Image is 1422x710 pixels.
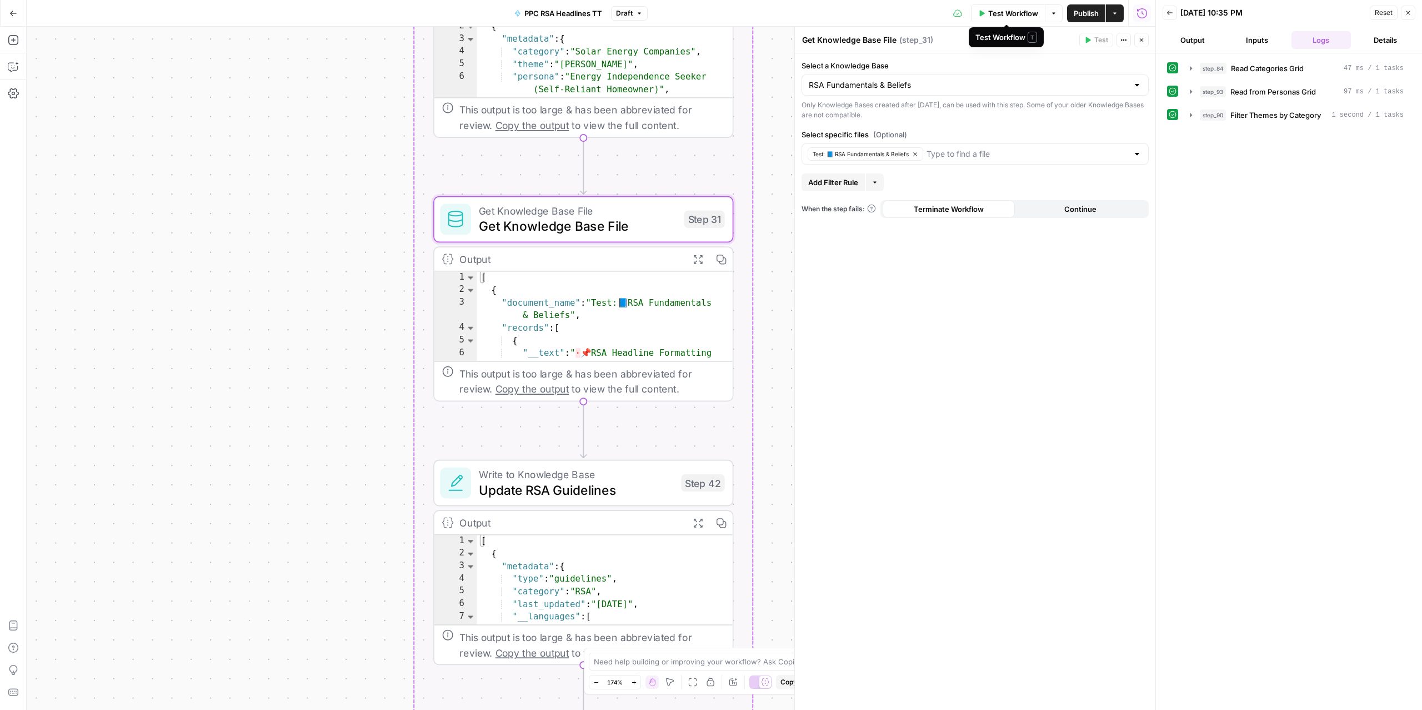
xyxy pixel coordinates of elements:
button: Test [1079,33,1113,47]
button: Details [1355,31,1415,49]
div: 4 [434,322,477,335]
div: Step 42 [681,474,724,491]
button: Add Filter Rule [802,173,865,191]
span: Copy the output [495,647,569,658]
span: Publish [1074,8,1099,19]
span: Test [1094,35,1108,45]
div: Output [459,515,680,530]
span: Toggle code folding, rows 3 through 14 [465,33,476,46]
button: Continue [1015,200,1147,218]
span: Toggle code folding, rows 1 through 10 [465,272,476,285]
span: Terminate Workflow [914,203,984,215]
textarea: Get Knowledge Base File [802,34,897,46]
span: Draft [616,8,633,18]
div: 5 [434,58,477,71]
div: Test Workflow [975,32,1037,43]
span: T [1028,32,1037,43]
div: 2 [434,284,477,297]
span: Filter Themes by Category [1230,110,1321,121]
a: When the step fails: [802,204,876,214]
div: Output [459,251,680,267]
span: ( step_31 ) [899,34,933,46]
button: Publish [1067,4,1105,22]
span: Toggle code folding, rows 2 through 15 [465,548,476,560]
input: RSA Fundamentals & Beliefs [809,80,1128,91]
div: 8 [434,623,477,636]
span: PPC RSA Headlines TT [524,8,602,19]
button: Reset [1370,6,1398,20]
span: 47 ms / 1 tasks [1344,63,1404,73]
div: 4 [434,573,477,586]
span: Test: 📘 RSA Fundamentals & Beliefs [813,150,909,158]
div: 3 [434,297,477,322]
span: Test Workflow [988,8,1038,19]
span: Toggle code folding, rows 5 through 7 [465,335,476,347]
span: Toggle code folding, rows 1 through 16 [465,535,476,548]
div: 7 [434,611,477,624]
span: 174% [607,678,623,687]
span: Read Categories Grid [1231,63,1304,74]
button: 47 ms / 1 tasks [1183,59,1410,77]
div: 3 [434,560,477,573]
button: 1 second / 1 tasks [1183,106,1410,124]
span: Toggle code folding, rows 3 through 14 [465,560,476,573]
div: 3 [434,33,477,46]
span: Get Knowledge Base File [479,216,677,236]
span: Copy the output [495,383,569,395]
span: Toggle code folding, rows 4 through 8 [465,322,476,335]
span: Toggle code folding, rows 7 through 9 [465,96,476,109]
div: This output is too large & has been abbreviated for review. to view the full content. [459,366,725,397]
div: 6 [434,71,477,96]
span: Get Knowledge Base File [479,203,677,219]
span: step_84 [1200,63,1226,74]
span: (Optional) [873,129,907,140]
button: 97 ms / 1 tasks [1183,83,1410,101]
div: 4 [434,46,477,58]
div: Step 31 [684,211,725,228]
span: Copy the output [495,120,569,131]
span: 97 ms / 1 tasks [1344,87,1404,97]
span: Add Filter Rule [808,177,858,188]
div: 1 [434,535,477,548]
button: Output [1163,31,1223,49]
label: Select a Knowledge Base [802,60,1149,71]
div: 6 [434,598,477,611]
button: Copy [776,675,802,689]
div: 5 [434,585,477,598]
button: Inputs [1227,31,1287,49]
g: Edge from step_100 to step_31 [580,138,586,194]
button: Draft [611,6,648,21]
div: This output is too large & has been abbreviated for review. to view the full content. [459,629,725,661]
span: Read from Personas Grid [1230,86,1316,97]
input: Type to find a file [927,148,1128,160]
div: This output is too large & has been abbreviated for review. to view the full content. [459,102,725,133]
span: Toggle code folding, rows 7 through 9 [465,611,476,624]
span: Write to Knowledge Base [479,466,673,482]
span: Toggle code folding, rows 2 through 15 [465,21,476,33]
div: Get Knowledge Base FileGet Knowledge Base FileStep 31Output[ { "document_name":"Test:📘RSA Fundame... [433,196,733,402]
div: 2 [434,548,477,560]
button: Test Workflow [971,4,1045,22]
span: 1 second / 1 tasks [1331,110,1404,120]
div: 7 [434,96,477,109]
span: Continue [1064,203,1096,215]
div: 2 [434,21,477,33]
div: Only Knowledge Bases created after [DATE], can be used with this step. Some of your older Knowled... [802,100,1149,120]
button: PPC RSA Headlines TT [508,4,609,22]
span: step_93 [1200,86,1226,97]
button: Logs [1291,31,1351,49]
div: 5 [434,335,477,347]
div: 1 [434,272,477,285]
div: Write to Knowledge BaseUpdate RSA GuidelinesStep 42Output[ { "metadata":{ "type":"guidelines", "c... [433,460,733,666]
span: Reset [1375,8,1393,18]
span: step_90 [1200,110,1226,121]
span: Copy [780,677,797,687]
button: Test: 📘 RSA Fundamentals & Beliefs [808,147,923,161]
label: Select specific files [802,129,1149,140]
span: Update RSA Guidelines [479,480,673,499]
span: Toggle code folding, rows 2 through 9 [465,284,476,297]
g: Edge from step_31 to step_42 [580,402,586,458]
